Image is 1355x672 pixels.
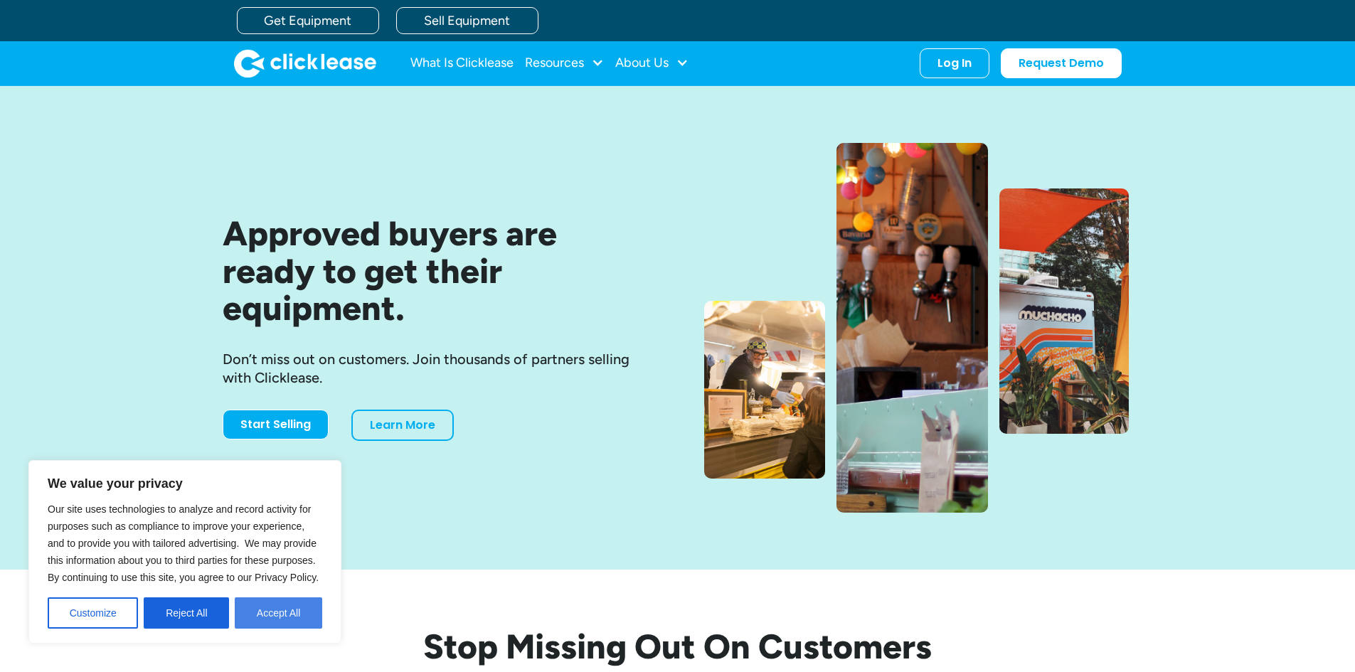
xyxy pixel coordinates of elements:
[234,49,376,78] a: home
[235,597,322,629] button: Accept All
[48,597,138,629] button: Customize
[525,49,604,78] div: Resources
[28,460,341,644] div: We value your privacy
[48,503,319,583] span: Our site uses technologies to analyze and record activity for purposes such as compliance to impr...
[223,215,655,327] h1: Approved buyers are ready to get their equipment.
[937,56,972,70] div: Log In
[237,7,379,34] a: Get Equipment
[615,49,689,78] div: About Us
[223,410,329,439] a: Start Selling
[144,597,229,629] button: Reject All
[223,626,1133,668] h2: Stop Missing Out On Customers
[396,7,538,34] a: Sell Equipment
[1001,48,1122,78] a: Request Demo
[234,49,376,78] img: Clicklease logo
[410,49,514,78] a: What Is Clicklease
[223,350,655,387] div: Don’t miss out on customers. Join thousands of partners selling with Clicklease.
[351,410,454,441] a: Learn More
[48,475,322,492] p: We value your privacy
